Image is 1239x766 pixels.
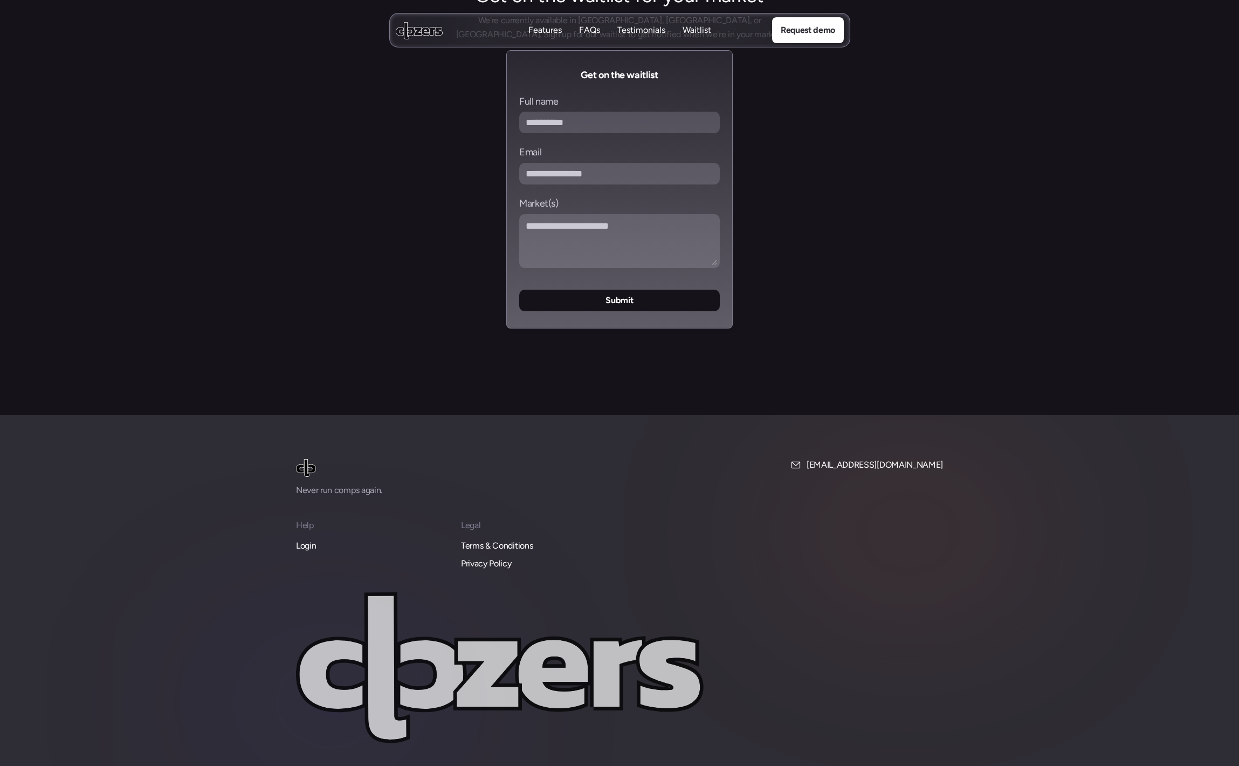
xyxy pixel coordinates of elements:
[461,539,533,553] a: Terms & Conditions
[772,17,843,43] a: Request demo
[461,518,613,532] p: Legal
[519,112,720,133] input: Full name
[579,24,600,37] a: FAQsFAQs
[683,24,711,37] a: WaitlistWaitlist
[807,458,943,472] p: [EMAIL_ADDRESS][DOMAIN_NAME]
[617,24,665,36] p: Testimonials
[296,483,447,497] p: Never run comps again.
[519,197,559,210] p: Market(s)
[617,24,665,37] a: TestimonialsTestimonials
[461,557,512,571] a: Privacy Policy
[519,95,559,108] p: Full name
[780,23,835,37] p: Request demo
[519,214,720,268] textarea: Market(s)
[683,36,711,48] p: Waitlist
[605,293,633,307] p: Submit
[519,67,720,83] h3: Get on the waitlist
[528,36,562,48] p: Features
[579,36,600,48] p: FAQs
[519,163,720,184] input: Email
[579,24,600,36] p: FAQs
[617,36,665,48] p: Testimonials
[528,24,562,37] a: FeaturesFeatures
[683,24,711,36] p: Waitlist
[296,518,448,532] p: Help
[519,290,720,311] button: Submit
[519,146,541,159] p: Email
[296,539,316,553] a: Login
[528,24,562,36] p: Features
